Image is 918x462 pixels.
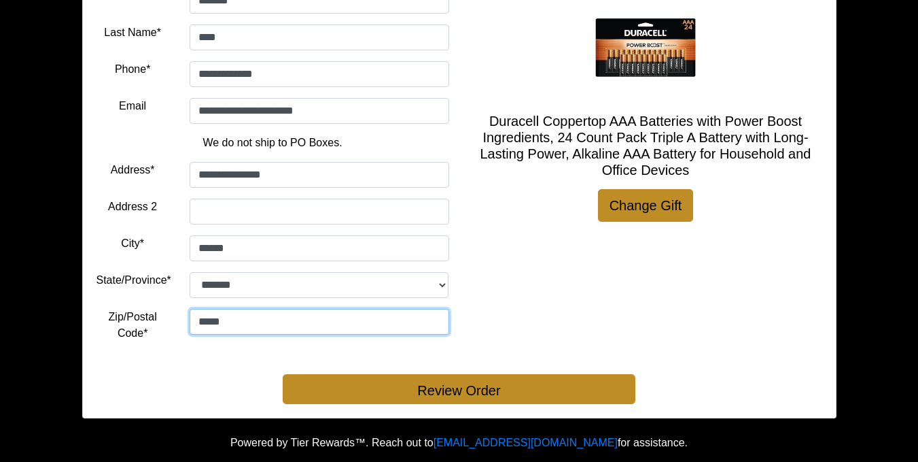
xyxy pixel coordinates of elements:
button: Review Order [283,374,635,404]
label: Address 2 [108,199,157,215]
span: Powered by Tier Rewards™. Reach out to for assistance. [230,437,688,448]
label: State/Province* [96,272,171,288]
p: We do not ship to PO Boxes. [107,135,439,151]
label: Phone* [115,61,151,78]
label: Last Name* [104,24,161,41]
h5: Duracell Coppertop AAA Batteries with Power Boost Ingredients, 24 Count Pack Triple A Battery wit... [470,113,822,178]
label: City* [121,235,144,252]
label: Email [119,98,146,114]
a: Change Gift [598,189,694,222]
label: Address* [111,162,155,178]
a: [EMAIL_ADDRESS][DOMAIN_NAME] [434,437,618,448]
label: Zip/Postal Code* [96,309,169,342]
